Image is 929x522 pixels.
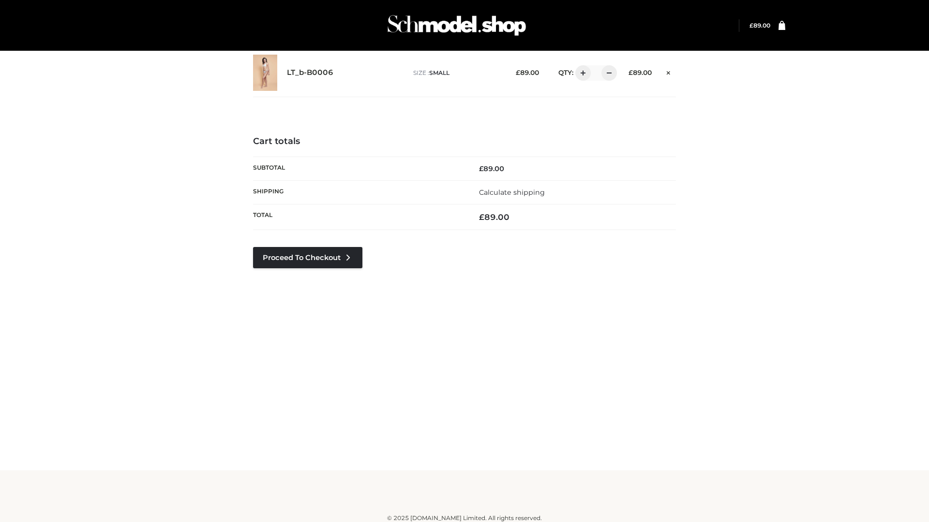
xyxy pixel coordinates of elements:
a: LT_b-B0006 [287,68,333,77]
h4: Cart totals [253,136,676,147]
a: Remove this item [661,65,676,78]
p: size : [413,69,501,77]
div: QTY: [549,65,614,81]
span: SMALL [429,69,450,76]
th: Shipping [253,180,464,204]
th: Subtotal [253,157,464,180]
img: Schmodel Admin 964 [384,6,529,44]
bdi: 89.00 [749,22,770,29]
span: £ [749,22,753,29]
a: £89.00 [749,22,770,29]
bdi: 89.00 [516,69,539,76]
a: Calculate shipping [479,188,545,197]
th: Total [253,204,464,230]
span: £ [629,69,633,76]
bdi: 89.00 [629,69,652,76]
span: £ [516,69,520,76]
span: £ [479,164,483,173]
a: Proceed to Checkout [253,247,362,268]
img: LT_b-B0006 - SMALL [253,55,277,91]
bdi: 89.00 [479,212,509,222]
span: £ [479,212,484,222]
bdi: 89.00 [479,164,504,173]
